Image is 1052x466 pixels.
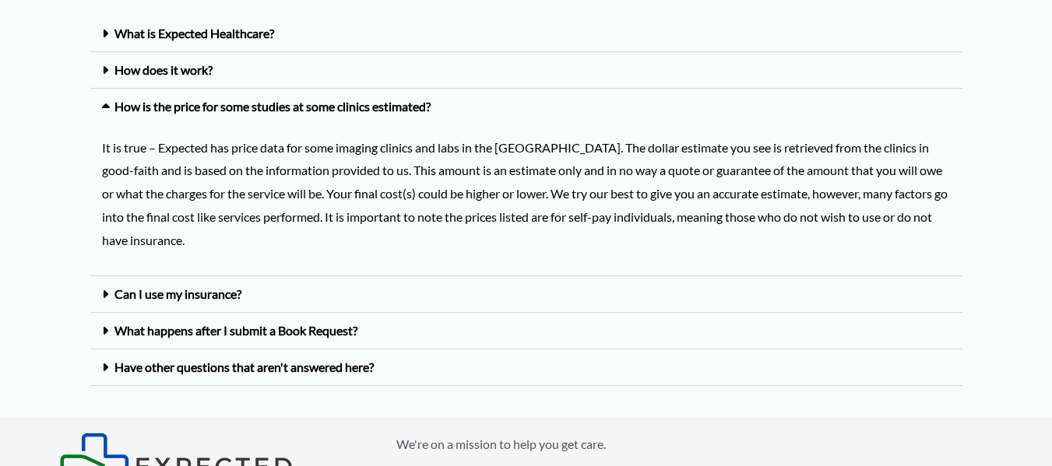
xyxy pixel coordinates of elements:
[90,276,962,313] div: Can I use my insurance?
[114,99,431,114] a: How is the price for some studies at some clinics estimated?
[90,124,962,277] div: How is the price for some studies at some clinics estimated?
[114,62,213,77] a: How does it work?
[90,16,962,52] div: What is Expected Healthcare?
[114,323,357,338] a: What happens after I submit a Book Request?
[90,52,962,89] div: How does it work?
[396,433,994,456] p: We're on a mission to help you get care.
[114,286,241,301] a: Can I use my insurance?
[90,313,962,349] div: What happens after I submit a Book Request?
[90,89,962,124] div: How is the price for some studies at some clinics estimated?
[114,26,274,40] a: What is Expected Healthcare?
[102,136,951,252] p: It is true – Expected has price data for some imaging clinics and labs in the [GEOGRAPHIC_DATA]. ...
[90,349,962,386] div: Have other questions that aren't answered here?
[114,359,374,374] a: Have other questions that aren't answered here?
